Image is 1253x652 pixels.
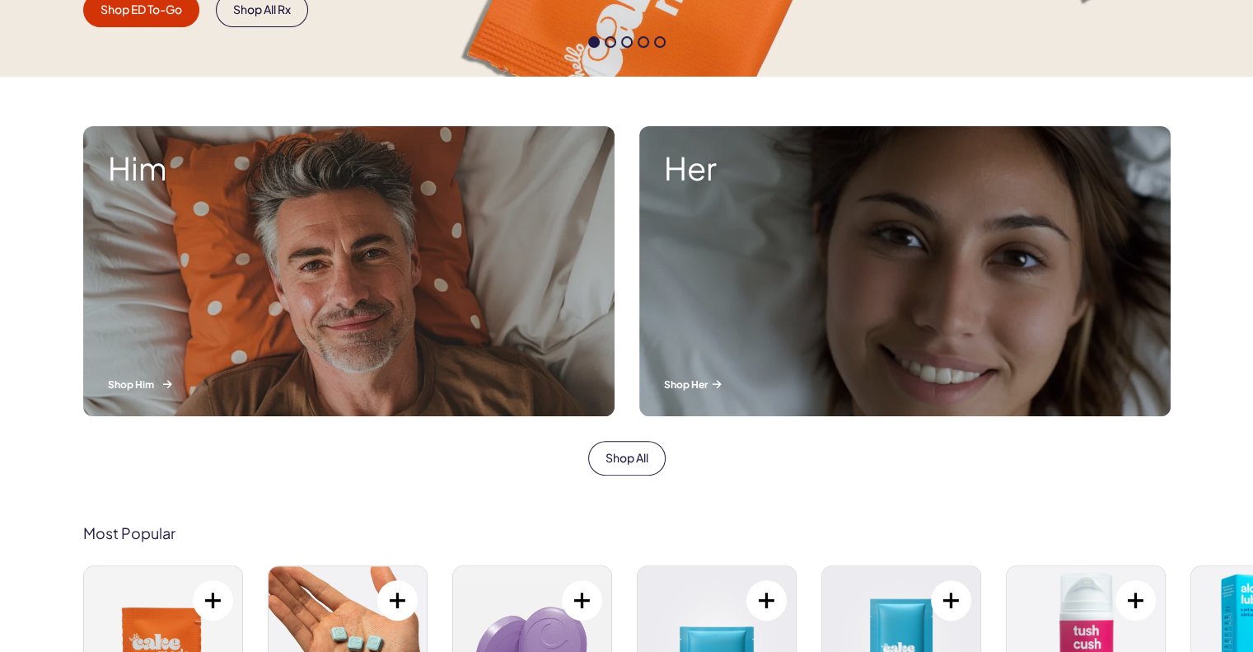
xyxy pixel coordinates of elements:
strong: Him [108,151,590,185]
p: Shop Him [108,378,590,392]
a: A woman smiling while lying in bed. Her Shop Her [627,114,1183,429]
p: Shop Her [664,378,1146,392]
strong: Her [664,151,1146,185]
a: Shop All [588,441,666,476]
a: A man smiling while lying in bed. Him Shop Him [71,114,627,429]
